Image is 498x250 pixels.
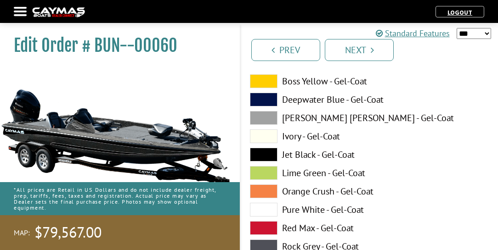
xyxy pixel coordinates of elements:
label: Boss Yellow - Gel-Coat [250,74,360,88]
h1: Edit Order # BUN--00060 [14,35,217,56]
label: Orange Crush - Gel-Coat [250,184,360,198]
a: Next [325,39,394,61]
label: [PERSON_NAME] [PERSON_NAME] - Gel-Coat [250,111,360,125]
ul: Pagination [249,38,498,61]
a: Prev [251,39,320,61]
a: Logout [443,8,477,17]
img: caymas-dealer-connect-2ed40d3bc7270c1d8d7ffb4b79bf05adc795679939227970def78ec6f6c03838.gif [32,7,85,17]
span: $79,567.00 [34,223,102,242]
label: Lime Green - Gel-Coat [250,166,360,180]
label: Jet Black - Gel-Coat [250,148,360,161]
label: Pure White - Gel-Coat [250,203,360,217]
a: Standard Features [376,27,450,39]
span: MAP: [14,228,30,238]
label: Deepwater Blue - Gel-Coat [250,93,360,106]
label: Ivory - Gel-Coat [250,129,360,143]
p: *All prices are Retail in US Dollars and do not include dealer freight, prep, tariffs, fees, taxe... [14,182,226,216]
label: Red Max - Gel-Coat [250,221,360,235]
